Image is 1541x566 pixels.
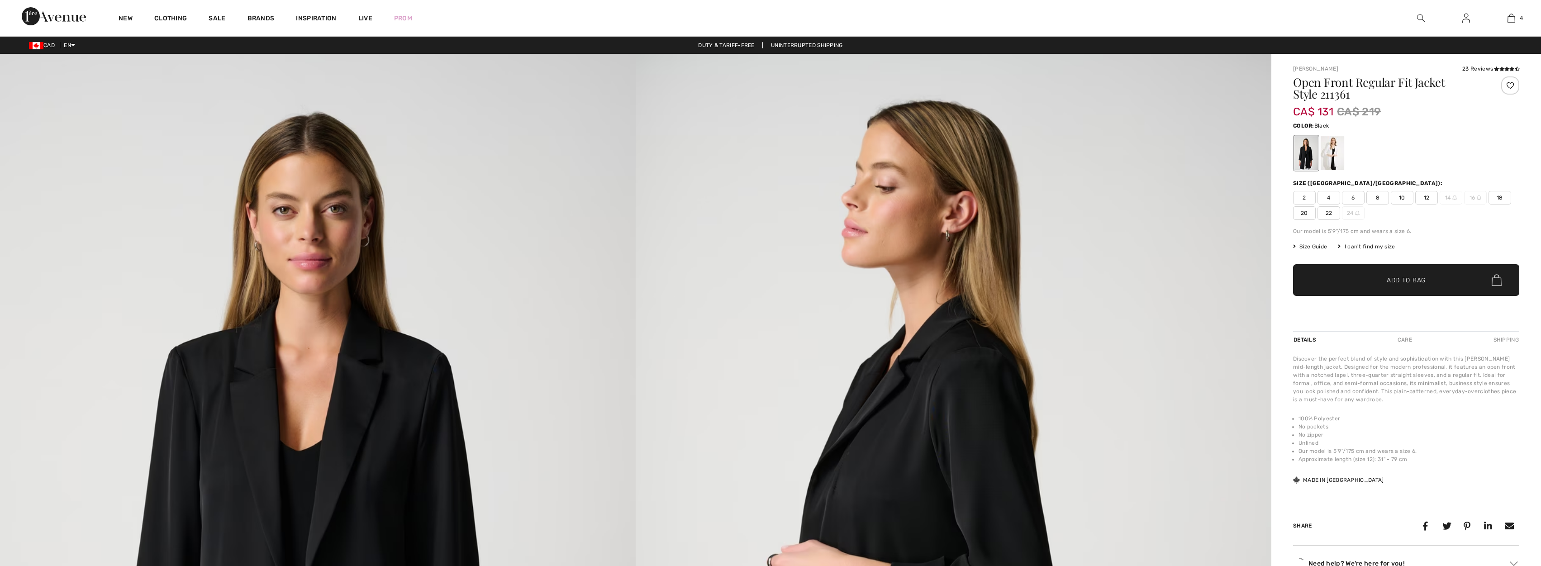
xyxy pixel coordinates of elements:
img: My Info [1462,13,1470,24]
span: 18 [1489,191,1511,205]
div: Details [1293,332,1318,348]
a: 4 [1489,13,1533,24]
span: 14 [1440,191,1462,205]
li: Our model is 5'9"/175 cm and wears a size 6. [1298,447,1519,455]
span: 10 [1391,191,1413,205]
span: Color: [1293,123,1314,129]
li: Unlined [1298,439,1519,447]
span: CAD [29,42,58,48]
span: 16 [1464,191,1487,205]
span: 22 [1317,206,1340,220]
img: ring-m.svg [1355,211,1360,215]
span: Share [1293,523,1312,529]
span: Add to Bag [1387,276,1426,285]
li: 100% Polyester [1298,414,1519,423]
span: Black [1314,123,1329,129]
div: I can't find my size [1338,243,1395,251]
div: Discover the perfect blend of style and sophistication with this [PERSON_NAME] mid-length jacket.... [1293,355,1519,404]
img: search the website [1417,13,1425,24]
div: Size ([GEOGRAPHIC_DATA]/[GEOGRAPHIC_DATA]): [1293,179,1444,187]
span: 2 [1293,191,1316,205]
a: [PERSON_NAME] [1293,66,1338,72]
div: Vanilla [1321,136,1344,170]
span: EN [64,42,75,48]
span: Size Guide [1293,243,1327,251]
li: Approximate length (size 12): 31" - 79 cm [1298,455,1519,463]
span: 12 [1415,191,1438,205]
div: Our model is 5'9"/175 cm and wears a size 6. [1293,227,1519,235]
span: 8 [1366,191,1389,205]
span: Inspiration [296,14,336,24]
a: Clothing [154,14,187,24]
span: 6 [1342,191,1365,205]
div: Made in [GEOGRAPHIC_DATA] [1293,476,1384,484]
img: ring-m.svg [1452,195,1457,200]
span: 4 [1317,191,1340,205]
img: 1ère Avenue [22,7,86,25]
div: Care [1390,332,1420,348]
span: 20 [1293,206,1316,220]
li: No zipper [1298,431,1519,439]
a: Brands [247,14,275,24]
span: 4 [1520,14,1523,22]
li: No pockets [1298,423,1519,431]
a: Prom [394,14,412,23]
span: CA$ 219 [1337,104,1381,120]
button: Add to Bag [1293,264,1519,296]
a: New [119,14,133,24]
img: Arrow2.svg [1510,561,1518,566]
div: Shipping [1491,332,1519,348]
a: Sale [209,14,225,24]
span: CA$ 131 [1293,96,1333,118]
span: 24 [1342,206,1365,220]
img: Canadian Dollar [29,42,43,49]
a: Live [358,14,372,23]
img: ring-m.svg [1477,195,1481,200]
h1: Open Front Regular Fit Jacket Style 211361 [1293,76,1482,100]
div: 23 Reviews [1462,65,1519,73]
img: Bag.svg [1492,274,1502,286]
a: Sign In [1455,13,1477,24]
div: Black [1294,136,1318,170]
img: My Bag [1508,13,1515,24]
